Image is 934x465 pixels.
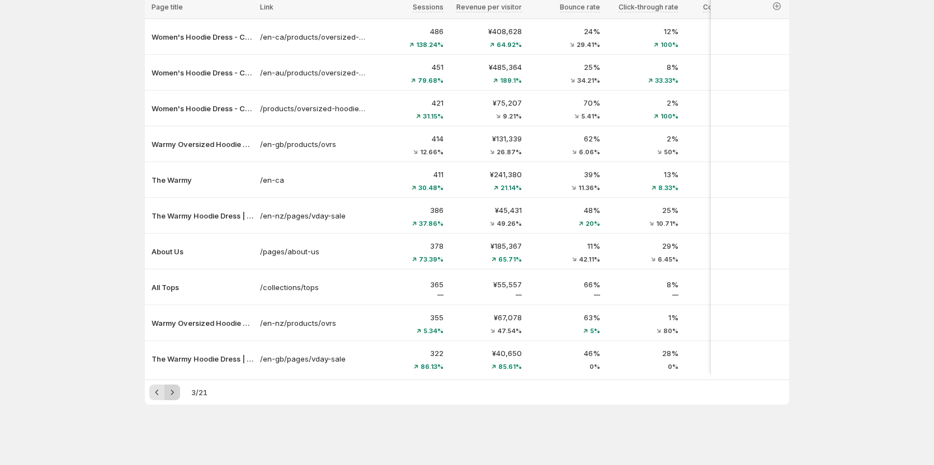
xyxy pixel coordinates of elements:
[529,26,600,37] p: 24%
[421,363,444,370] span: 86.13%
[607,97,678,108] p: 2%
[529,312,600,323] p: 63%
[498,363,522,370] span: 85.61%
[152,3,183,11] span: Page title
[152,210,253,221] button: The Warmy Hoodie Dress | The Perfect Valentine’s Day Gift
[450,133,522,144] p: ¥131,339
[590,328,600,334] span: 5%
[260,317,365,329] a: /en-nz/products/ovrs
[656,220,678,227] span: 10.71%
[260,31,365,42] a: /en-ca/products/oversized-hoodie-dress
[498,256,522,263] span: 65.71%
[152,174,253,186] p: The Warmy
[497,220,522,227] span: 49.26%
[529,348,600,359] p: 46%
[586,220,600,227] span: 20%
[418,77,444,84] span: 79.68%
[663,328,678,334] span: 80%
[450,169,522,180] p: ¥241,380
[372,97,444,108] p: 421
[497,149,522,155] span: 26.87%
[260,67,365,78] a: /en-au/products/oversized-hoodie-dress
[419,256,444,263] span: 73.39%
[260,174,365,186] p: /en-ca
[260,139,365,150] a: /en-gb/products/ovrs
[450,97,522,108] p: ¥75,207
[149,385,180,400] nav: Pagination
[152,317,253,329] button: Warmy Oversized Hoodie Dress – Ultra-Soft Fleece Sweatshirt Dress for Women (Plus Size S-3XL), Co...
[152,31,253,42] button: Women's Hoodie Dress - Casual Long Sleeve Pullover Sweatshirt Dress
[152,246,253,257] button: About Us
[607,26,678,37] p: 12%
[372,61,444,73] p: 451
[152,67,253,78] button: Women's Hoodie Dress - Casual Long Sleeve Pullover Sweatshirt Dress
[619,3,678,11] span: Click-through rate
[418,184,444,191] span: 30.48%
[372,312,444,323] p: 355
[456,3,522,11] span: Revenue per visitor
[529,97,600,108] p: 70%
[413,3,444,11] span: Sessions
[607,169,678,180] p: 13%
[372,240,444,252] p: 378
[685,279,757,290] p: 1.37%
[668,363,678,370] span: 0%
[372,348,444,359] p: 322
[260,210,365,221] a: /en-nz/pages/vday-sale
[607,205,678,216] p: 25%
[372,26,444,37] p: 486
[503,113,522,120] span: 9.21%
[685,240,757,252] p: 4.23%
[497,328,522,334] span: 47.54%
[579,149,600,155] span: 6.06%
[685,312,757,323] p: 1.41%
[685,26,757,37] p: 5.56%
[450,240,522,252] p: ¥185,367
[152,139,253,150] button: Warmy Oversized Hoodie Dress – Ultra-Soft Fleece Sweatshirt Dress for Women (Plus Size S-3XL), Co...
[607,61,678,73] p: 8%
[152,353,253,364] p: The Warmy Hoodie Dress | The Perfect Valentine’s Day Gift
[703,3,757,11] span: Conversion rate
[419,220,444,227] span: 37.86%
[685,97,757,108] p: 1.43%
[607,279,678,290] p: 8%
[685,61,757,73] p: 7.32%
[685,205,757,216] p: 1.04%
[423,113,444,120] span: 31.15%
[658,256,678,263] span: 6.45%
[529,279,600,290] p: 66%
[152,282,253,293] p: All Tops
[579,256,600,263] span: 42.11%
[664,149,678,155] span: 50%
[500,77,522,84] span: 189.1%
[450,61,522,73] p: ¥485,364
[450,312,522,323] p: ¥67,078
[416,41,444,48] span: 138.24%
[607,133,678,144] p: 2%
[577,77,600,84] span: 34.21%
[529,205,600,216] p: 48%
[450,279,522,290] p: ¥55,557
[658,184,678,191] span: 8.33%
[260,246,365,257] a: /pages/about-us
[191,387,207,398] span: 3 / 21
[581,113,600,120] span: 5.41%
[529,133,600,144] p: 62%
[423,328,444,334] span: 5.34%
[497,41,522,48] span: 64.92%
[661,113,678,120] span: 100%
[372,133,444,144] p: 414
[685,133,757,144] p: 2.17%
[260,353,365,364] a: /en-gb/pages/vday-sale
[164,385,180,400] button: Next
